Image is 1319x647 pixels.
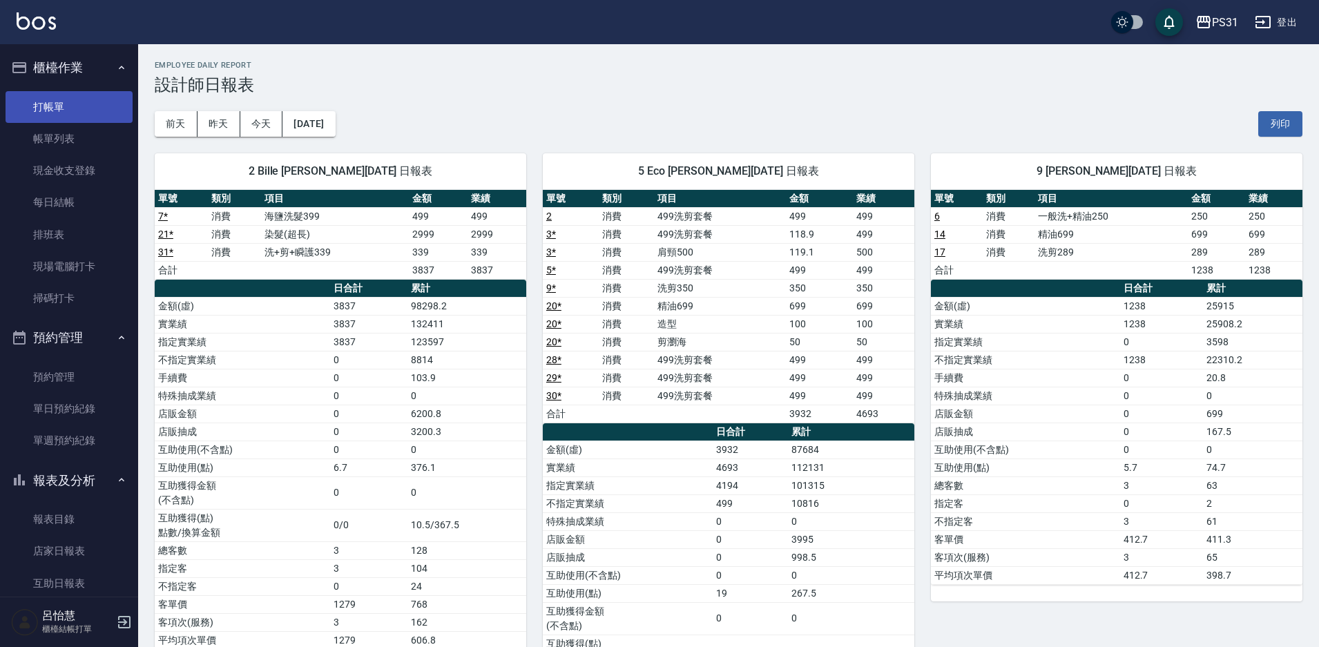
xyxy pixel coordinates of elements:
[6,155,133,186] a: 現金收支登錄
[1203,512,1302,530] td: 61
[543,405,599,423] td: 合計
[6,91,133,123] a: 打帳單
[407,405,526,423] td: 6200.8
[599,351,655,369] td: 消費
[407,297,526,315] td: 98298.2
[713,494,788,512] td: 499
[155,595,330,613] td: 客單價
[786,387,853,405] td: 499
[1203,494,1302,512] td: 2
[543,190,914,423] table: a dense table
[934,211,940,222] a: 6
[155,577,330,595] td: 不指定客
[155,297,330,315] td: 金額(虛)
[261,190,409,208] th: 項目
[599,261,655,279] td: 消費
[853,190,914,208] th: 業績
[330,509,407,541] td: 0/0
[713,584,788,602] td: 19
[599,207,655,225] td: 消費
[1034,243,1187,261] td: 洗剪289
[931,369,1120,387] td: 手續費
[788,458,914,476] td: 112131
[931,405,1120,423] td: 店販金額
[155,333,330,351] td: 指定實業績
[6,50,133,86] button: 櫃檯作業
[155,613,330,631] td: 客項次(服務)
[853,405,914,423] td: 4693
[931,261,983,279] td: 合計
[853,261,914,279] td: 499
[599,243,655,261] td: 消費
[330,541,407,559] td: 3
[599,279,655,297] td: 消費
[546,211,552,222] a: 2
[934,247,945,258] a: 17
[931,494,1120,512] td: 指定客
[282,111,335,137] button: [DATE]
[330,387,407,405] td: 0
[1120,476,1204,494] td: 3
[931,190,1302,280] table: a dense table
[1203,423,1302,441] td: 167.5
[713,441,788,458] td: 3932
[171,164,510,178] span: 2 Bille [PERSON_NAME][DATE] 日報表
[1203,441,1302,458] td: 0
[1245,207,1302,225] td: 250
[1120,333,1204,351] td: 0
[934,229,945,240] a: 14
[6,535,133,567] a: 店家日報表
[654,369,786,387] td: 499洗剪套餐
[931,351,1120,369] td: 不指定實業績
[786,207,853,225] td: 499
[931,280,1302,585] table: a dense table
[1203,548,1302,566] td: 65
[947,164,1286,178] span: 9 [PERSON_NAME][DATE] 日報表
[407,351,526,369] td: 8814
[654,315,786,333] td: 造型
[407,509,526,541] td: 10.5/367.5
[155,315,330,333] td: 實業績
[1245,225,1302,243] td: 699
[654,333,786,351] td: 剪瀏海
[1188,225,1245,243] td: 699
[407,333,526,351] td: 123597
[853,207,914,225] td: 499
[407,476,526,509] td: 0
[1203,566,1302,584] td: 398.7
[155,423,330,441] td: 店販抽成
[788,494,914,512] td: 10816
[11,608,39,636] img: Person
[853,279,914,297] td: 350
[713,530,788,548] td: 0
[1188,243,1245,261] td: 289
[931,387,1120,405] td: 特殊抽成業績
[599,315,655,333] td: 消費
[983,243,1034,261] td: 消費
[543,458,713,476] td: 實業績
[155,75,1302,95] h3: 設計師日報表
[155,476,330,509] td: 互助獲得金額 (不含點)
[788,602,914,635] td: 0
[1120,548,1204,566] td: 3
[330,405,407,423] td: 0
[17,12,56,30] img: Logo
[543,476,713,494] td: 指定實業績
[543,494,713,512] td: 不指定實業績
[261,225,409,243] td: 染髮(超長)
[1212,14,1238,31] div: PS31
[654,225,786,243] td: 499洗剪套餐
[931,530,1120,548] td: 客單價
[468,190,526,208] th: 業績
[330,297,407,315] td: 3837
[853,225,914,243] td: 499
[6,425,133,456] a: 單週預約紀錄
[786,190,853,208] th: 金額
[543,602,713,635] td: 互助獲得金額 (不含點)
[1203,297,1302,315] td: 25915
[155,441,330,458] td: 互助使用(不含點)
[155,559,330,577] td: 指定客
[713,512,788,530] td: 0
[468,225,526,243] td: 2999
[599,190,655,208] th: 類別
